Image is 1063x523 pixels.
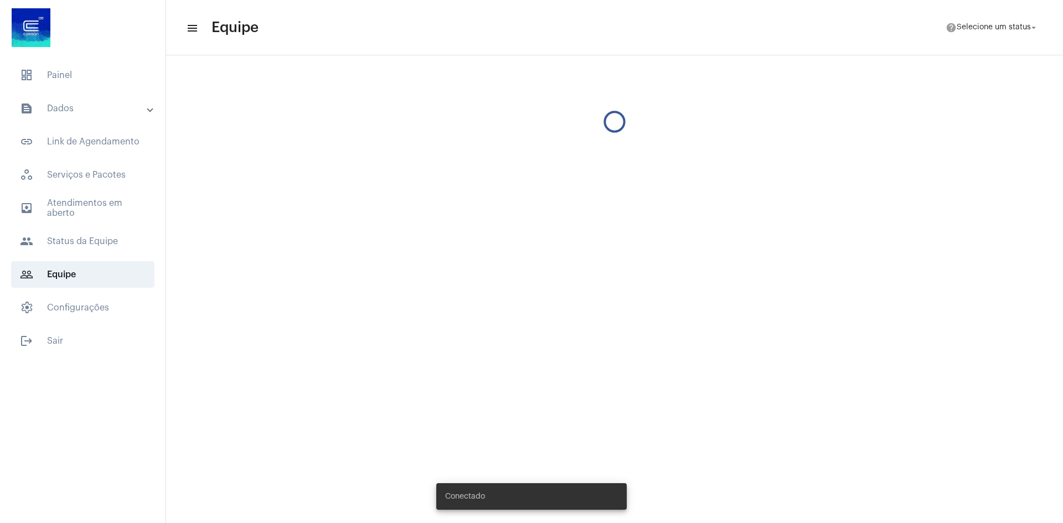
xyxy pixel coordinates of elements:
mat-panel-title: Dados [20,102,148,115]
button: Selecione um status [939,17,1045,39]
span: Painel [11,62,154,89]
mat-expansion-panel-header: sidenav iconDados [7,95,166,122]
span: sidenav icon [20,301,33,314]
img: d4669ae0-8c07-2337-4f67-34b0df7f5ae4.jpeg [9,6,53,50]
span: sidenav icon [20,69,33,82]
span: Status da Equipe [11,228,154,255]
span: Conectado [445,491,485,502]
span: Atendimentos em aberto [11,195,154,221]
mat-icon: sidenav icon [20,102,33,115]
mat-icon: sidenav icon [20,135,33,148]
span: Configurações [11,294,154,321]
mat-icon: sidenav icon [186,22,197,35]
mat-icon: sidenav icon [20,235,33,248]
mat-icon: sidenav icon [20,268,33,281]
mat-icon: arrow_drop_down [1029,23,1039,33]
span: Serviços e Pacotes [11,162,154,188]
mat-icon: sidenav icon [20,334,33,348]
span: Equipe [211,19,259,37]
span: Equipe [11,261,154,288]
span: Sair [11,328,154,354]
mat-icon: help [946,22,957,33]
span: sidenav icon [20,168,33,182]
span: Link de Agendamento [11,128,154,155]
mat-icon: sidenav icon [20,201,33,215]
span: Selecione um status [957,24,1031,32]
